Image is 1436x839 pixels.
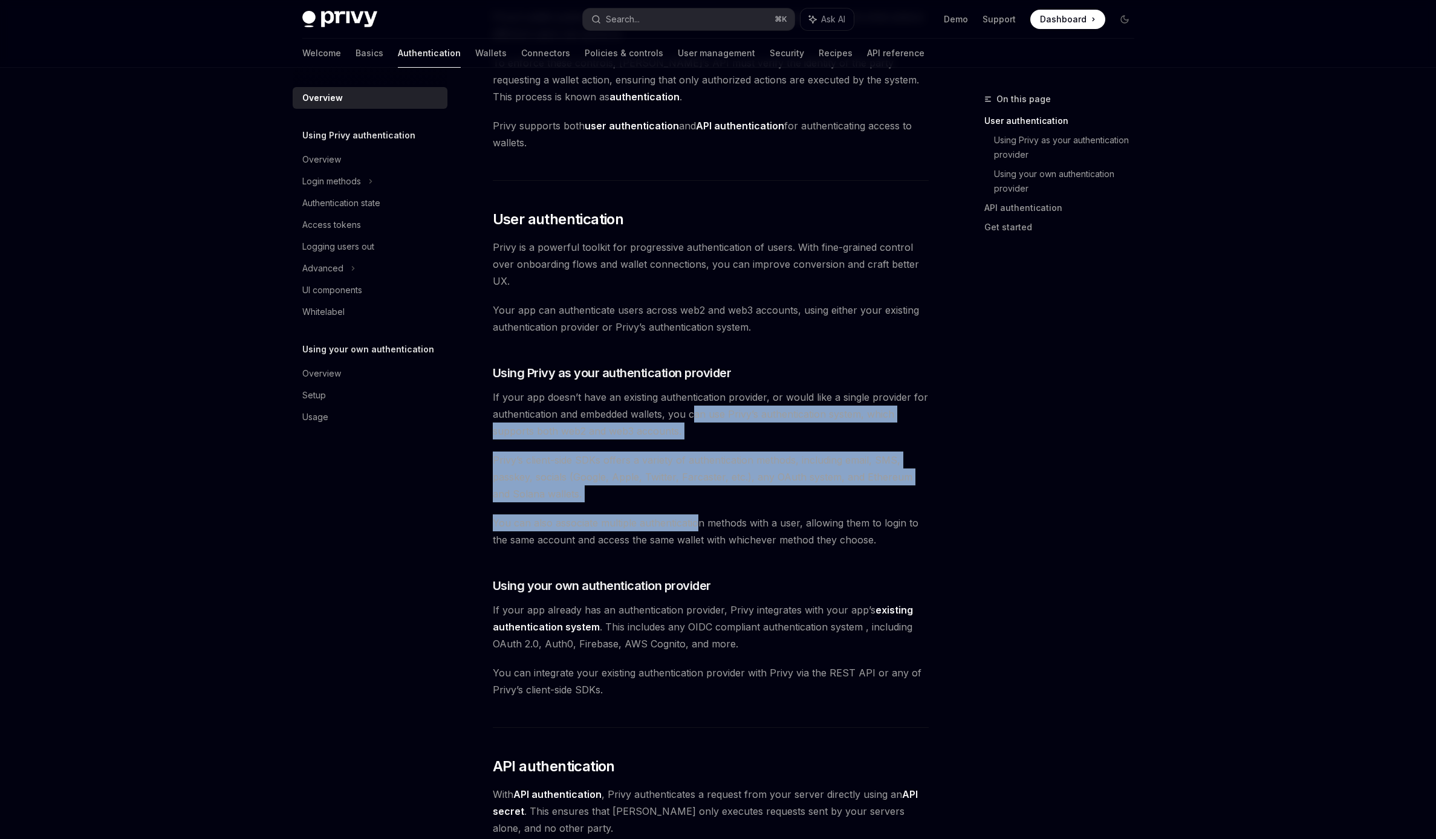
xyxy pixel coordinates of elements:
div: Login methods [302,174,361,189]
strong: API authentication [513,788,602,800]
span: If your app doesn’t have an existing authentication provider, or would like a single provider for... [493,389,929,439]
a: Get started [984,218,1144,237]
span: You can also associate multiple authentication methods with a user, allowing them to login to the... [493,514,929,548]
a: Recipes [819,39,853,68]
span: Privy is a powerful toolkit for progressive authentication of users. With fine-grained control ov... [493,239,929,290]
span: On this page [996,92,1051,106]
a: Basics [356,39,383,68]
div: Usage [302,410,328,424]
span: To enforce these controls, [PERSON_NAME]’s API must verify the identity of the party requesting a... [493,54,929,105]
span: Using Privy as your authentication provider [493,364,732,381]
span: You can integrate your existing authentication provider with Privy via the REST API or any of Pri... [493,664,929,698]
a: Authentication state [293,192,447,214]
div: Access tokens [302,218,361,232]
a: Usage [293,406,447,428]
a: Support [983,13,1016,25]
a: Welcome [302,39,341,68]
strong: user authentication [585,120,679,132]
span: User authentication [493,210,624,229]
a: Access tokens [293,214,447,236]
span: Ask AI [821,13,845,25]
span: If your app already has an authentication provider, Privy integrates with your app’s . This inclu... [493,601,929,652]
h5: Using Privy authentication [302,128,415,143]
a: API authentication [984,198,1144,218]
span: Dashboard [1040,13,1087,25]
div: Overview [302,91,343,105]
a: UI components [293,279,447,301]
span: Using your own authentication provider [493,577,711,594]
a: Dashboard [1030,10,1105,29]
a: Using your own authentication provider [994,164,1144,198]
div: Setup [302,388,326,403]
a: Logging users out [293,236,447,258]
span: Your app can authenticate users across web2 and web3 accounts, using either your existing authent... [493,302,929,335]
div: Logging users out [302,239,374,254]
a: Authentication [398,39,461,68]
a: Setup [293,384,447,406]
div: UI components [302,283,362,297]
button: Search...⌘K [583,8,794,30]
a: Overview [293,87,447,109]
a: User management [678,39,755,68]
a: Wallets [475,39,507,68]
div: Advanced [302,261,343,276]
div: Search... [606,12,640,27]
a: Policies & controls [585,39,663,68]
a: Security [770,39,804,68]
div: Authentication state [302,196,380,210]
span: API authentication [493,757,615,776]
span: Privy supports both and for authenticating access to wallets. [493,117,929,151]
div: Overview [302,366,341,381]
h5: Using your own authentication [302,342,434,357]
a: Overview [293,363,447,384]
a: Connectors [521,39,570,68]
button: Ask AI [801,8,854,30]
span: With , Privy authenticates a request from your server directly using an . This ensures that [PERS... [493,786,929,837]
span: Privy’s client-side SDKs offers a variety of authentication methods, including email, SMS, passke... [493,452,929,502]
a: Using Privy as your authentication provider [994,131,1144,164]
a: User authentication [984,111,1144,131]
a: Demo [944,13,968,25]
img: dark logo [302,11,377,28]
a: API reference [867,39,924,68]
strong: API authentication [696,120,784,132]
a: Whitelabel [293,301,447,323]
div: Overview [302,152,341,167]
a: Overview [293,149,447,170]
div: Whitelabel [302,305,345,319]
button: Toggle dark mode [1115,10,1134,29]
strong: authentication [609,91,680,103]
span: ⌘ K [775,15,787,24]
